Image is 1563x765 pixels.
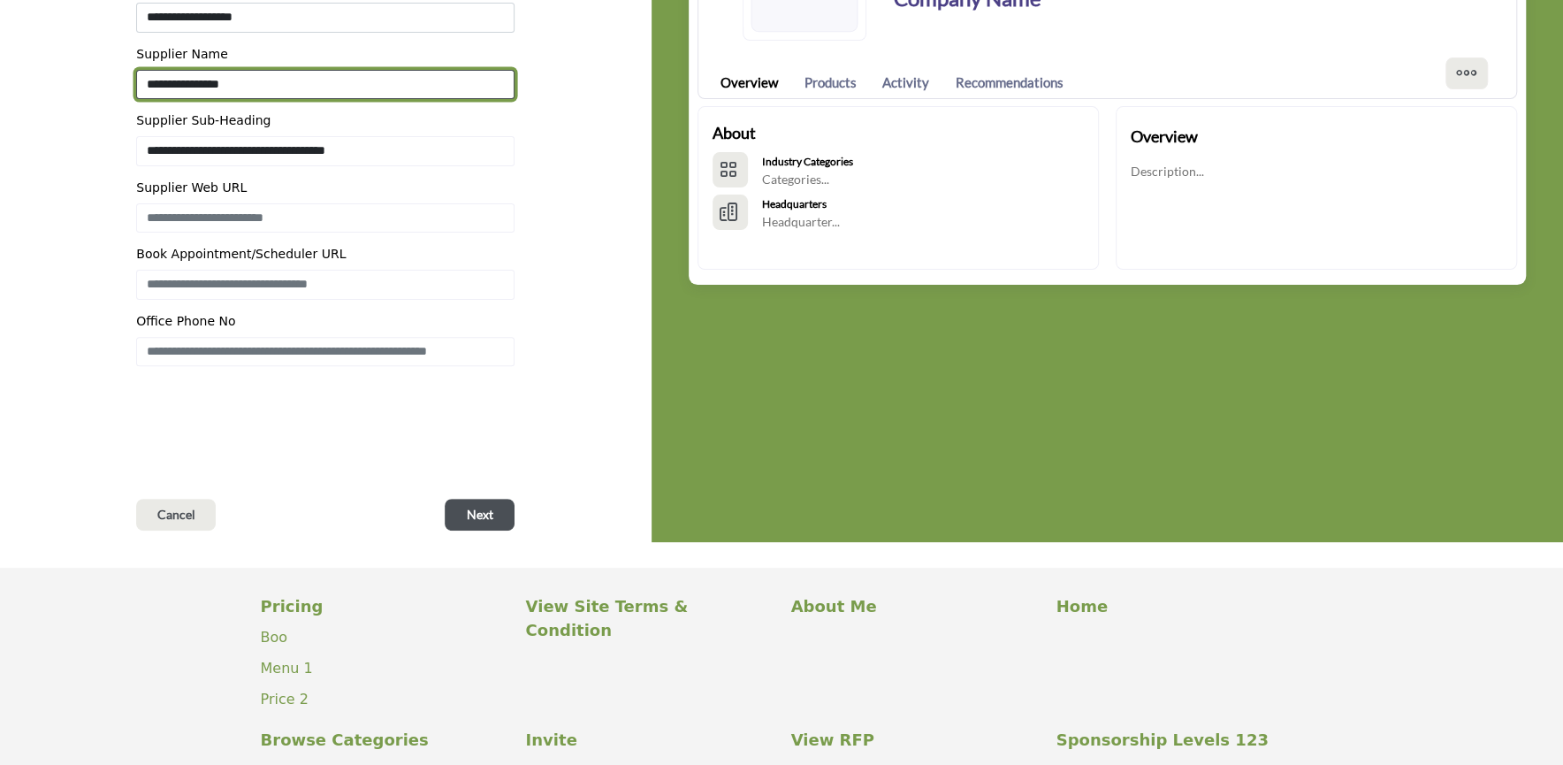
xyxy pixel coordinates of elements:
input: Enter Book Appointment/Scheduler URL [136,270,515,300]
a: Menu 1 [261,660,313,677]
button: More Options [1445,57,1488,89]
button: Categories List [713,152,748,187]
h2: Overview [1131,125,1198,149]
p: Headquarter... [762,213,840,231]
a: Home [1056,594,1303,618]
a: Browse Categories [261,728,507,752]
label: Supplier Web URL [136,179,247,197]
a: Products [804,73,856,93]
label: Book Appointment/Scheduler URL [136,245,346,264]
input: Enter Supplier Sub-Heading [136,136,515,166]
b: Industry Categories [762,155,853,168]
a: Boo [261,629,288,646]
input: Enter Office Phone Number Include country code e.g. +1.987.654.3210 [136,337,515,367]
a: Sponsorship Levels 123 [1056,728,1303,752]
p: Description... [1131,163,1204,180]
a: Invite [526,728,773,752]
span: Cancel [157,506,195,524]
button: HeadQuarters [713,195,748,230]
a: Price 2 [261,691,309,708]
a: Activity [882,73,929,93]
button: Cancel [136,499,216,531]
label: Office Phone No [136,312,235,331]
button: Next [445,499,515,531]
a: Pricing [261,594,507,618]
a: Overview [721,73,778,93]
label: Supplier Sub-Heading [136,111,271,130]
span: Next [467,506,493,524]
a: About Me [791,594,1038,618]
b: Headquarters [762,197,827,210]
input: Enter Supplier name [136,70,515,100]
h2: About [713,121,756,145]
p: Categories... [762,171,853,188]
input: Enter Supplier Web Address [136,203,515,233]
a: View Site Terms & Condition [526,594,773,642]
a: View RFP [791,728,1038,752]
a: Recommendations [956,73,1064,93]
label: Supplier Name [136,45,227,64]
